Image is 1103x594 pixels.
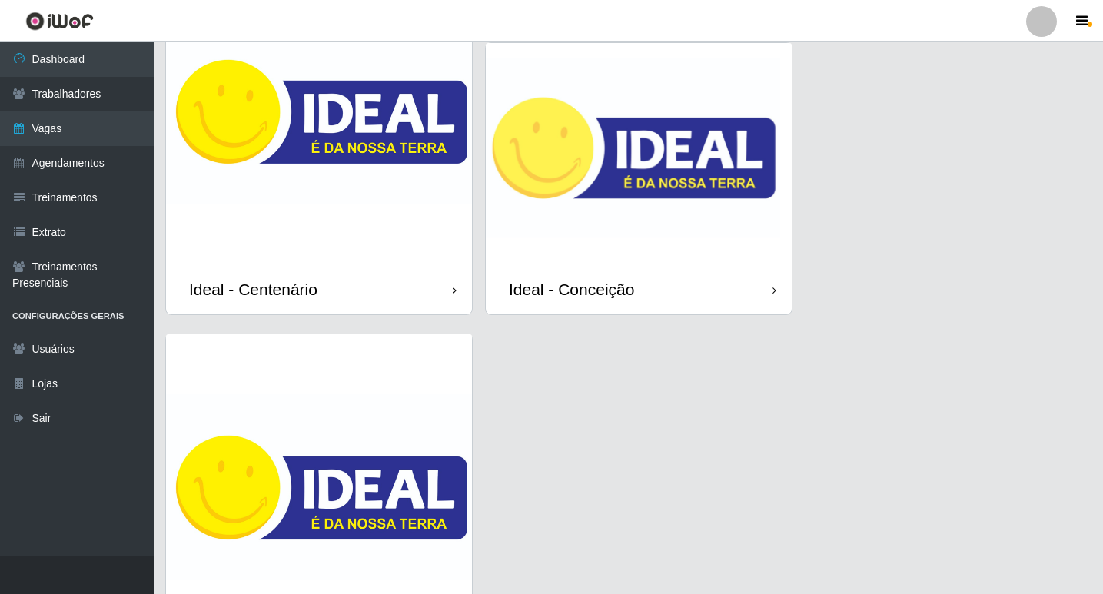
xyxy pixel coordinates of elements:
div: Ideal - Centenário [189,280,317,299]
img: cardImg [486,43,792,264]
img: CoreUI Logo [25,12,94,31]
div: Ideal - Conceição [509,280,634,299]
a: Ideal - Conceição [486,43,792,314]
